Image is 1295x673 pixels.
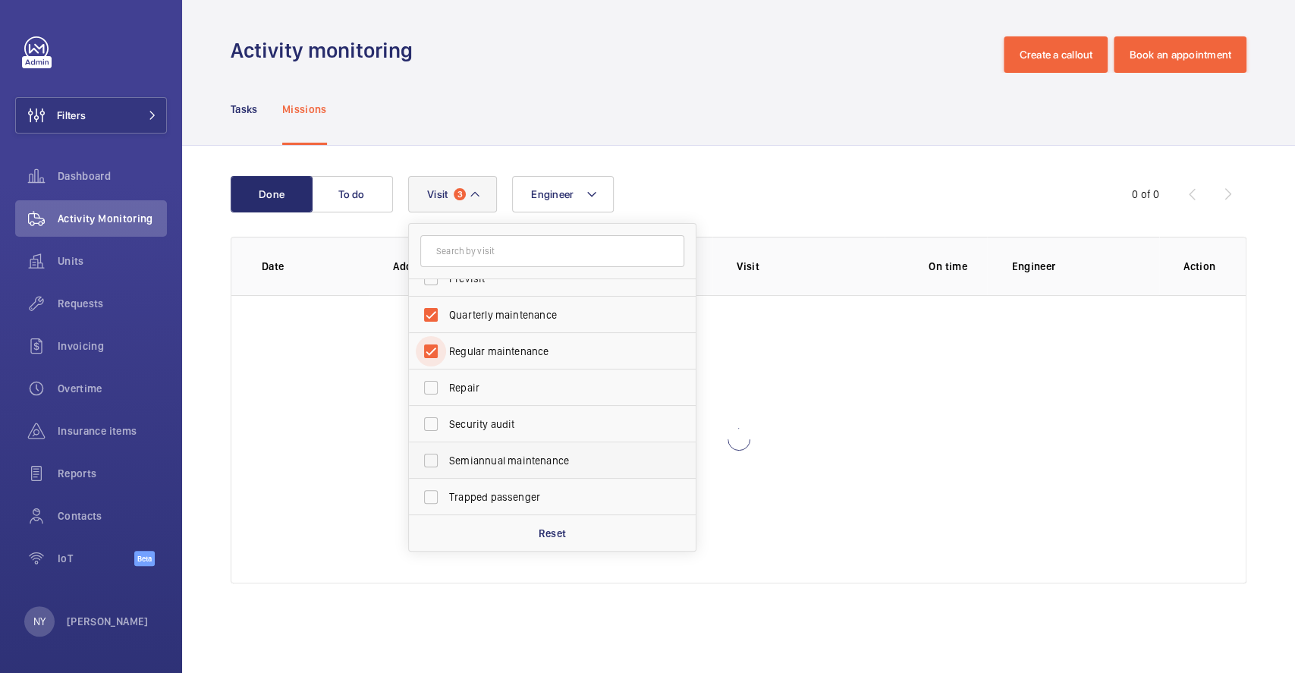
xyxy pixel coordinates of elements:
span: Engineer [531,188,574,200]
span: Beta [134,551,155,566]
span: Requests [58,296,167,311]
span: Activity Monitoring [58,211,167,226]
input: Search by visit [420,235,684,267]
p: Date [262,259,369,274]
h1: Activity monitoring [231,36,422,64]
span: Units [58,253,167,269]
button: Book an appointment [1114,36,1246,73]
span: IoT [58,551,134,566]
span: Invoicing [58,338,167,354]
p: Address [393,259,540,274]
span: Overtime [58,381,167,396]
span: Dashboard [58,168,167,184]
button: Done [231,176,313,212]
p: Reset [539,526,567,541]
button: To do [311,176,393,212]
span: Regular maintenance [449,344,658,359]
span: Reports [58,466,167,481]
span: Quarterly maintenance [449,307,658,322]
button: Visit3 [408,176,497,212]
p: On time [909,259,988,274]
div: 0 of 0 [1132,187,1159,202]
p: Missions [282,102,327,117]
p: Visit [737,259,884,274]
span: Filters [57,108,86,123]
span: Visit [427,188,448,200]
button: Create a callout [1004,36,1108,73]
span: Trapped passenger [449,489,658,505]
p: Tasks [231,102,258,117]
span: Semiannual maintenance [449,453,658,468]
p: Engineer [1011,259,1158,274]
span: Insurance items [58,423,167,439]
button: Engineer [512,176,614,212]
span: 3 [454,188,466,200]
p: NY [33,614,46,629]
button: Filters [15,97,167,134]
p: [PERSON_NAME] [67,614,149,629]
span: Contacts [58,508,167,524]
p: Action [1183,259,1215,274]
span: Security audit [449,417,658,432]
span: Repair [449,380,658,395]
